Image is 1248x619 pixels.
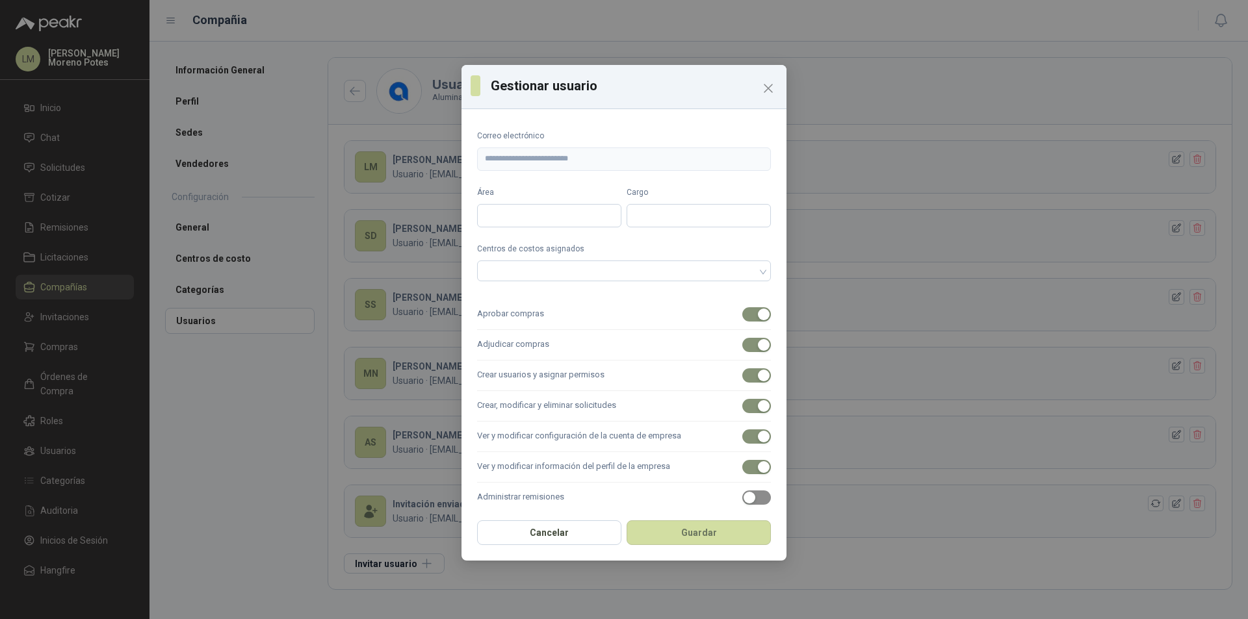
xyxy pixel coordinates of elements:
[477,483,771,513] label: Administrar remisiones
[477,243,771,255] label: Centros de costos asignados
[742,460,771,474] button: Ver y modificar información del perfil de la empresa
[477,299,771,330] label: Aprobar compras
[742,429,771,444] button: Ver y modificar configuración de la cuenta de empresa
[477,360,771,391] label: Crear usuarios y asignar permisos
[477,422,771,452] label: Ver y modificar configuración de la cuenta de empresa
[742,368,771,383] button: Crear usuarios y asignar permisos
[742,399,771,413] button: Crear, modificar y eliminar solicitudes
[742,490,771,505] button: Administrar remisiones
[477,330,771,360] label: Adjudicar compras
[477,130,771,142] label: Correo electrónico
[627,520,771,545] button: Guardar
[477,186,621,199] label: Área
[758,78,779,99] button: Close
[477,452,771,483] label: Ver y modificar información del perfil de la empresa
[742,338,771,352] button: Adjudicar compras
[627,186,771,199] label: Cargo
[491,76,777,95] h3: Gestionar usuario
[742,307,771,322] button: Aprobar compras
[477,520,621,545] button: Cancelar
[477,391,771,422] label: Crear, modificar y eliminar solicitudes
